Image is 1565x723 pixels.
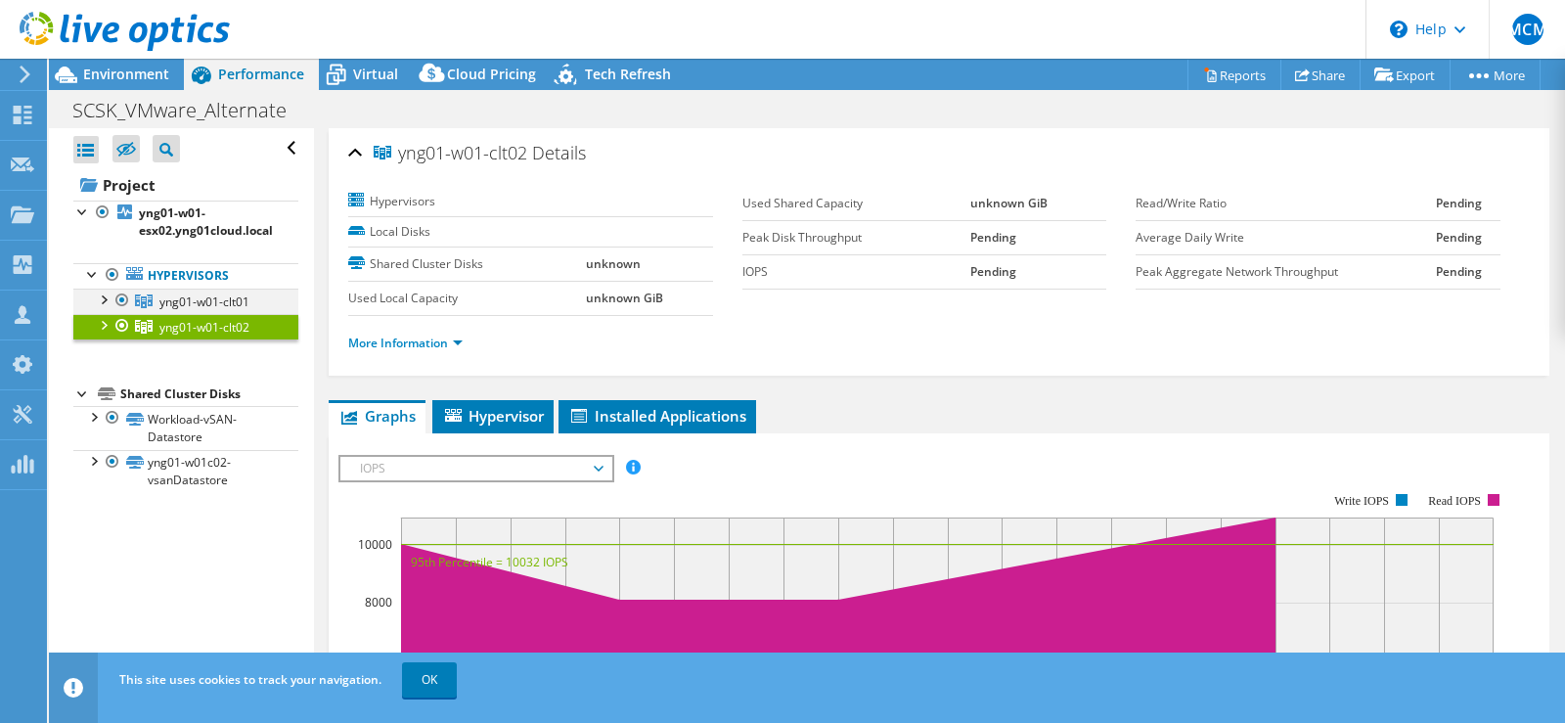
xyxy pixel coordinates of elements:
span: Virtual [353,65,398,83]
text: 95th Percentile = 10032 IOPS [411,554,568,570]
label: Peak Disk Throughput [742,228,971,248]
span: yng01-w01-clt01 [159,294,249,310]
label: Local Disks [348,222,586,242]
label: Average Daily Write [1136,228,1435,248]
span: IOPS [350,457,602,480]
span: Performance [218,65,304,83]
label: Used Shared Capacity [742,194,971,213]
a: Hypervisors [73,263,298,289]
label: Hypervisors [348,192,586,211]
span: Environment [83,65,169,83]
a: More [1450,60,1541,90]
a: Workload-vSAN-Datastore [73,406,298,449]
text: 10000 [358,536,392,553]
text: Read IOPS [1429,494,1482,508]
div: Shared Cluster Disks [120,383,298,406]
a: Project [73,169,298,201]
a: yng01-w01-esx02.yng01cloud.local [73,201,298,244]
span: Tech Refresh [585,65,671,83]
label: Used Local Capacity [348,289,586,308]
span: Details [532,141,586,164]
a: yng01-w01-clt01 [73,289,298,314]
span: MCM [1512,14,1543,45]
span: Installed Applications [568,406,746,426]
b: Pending [970,263,1016,280]
span: Graphs [338,406,416,426]
b: Pending [1436,229,1482,246]
text: 8000 [365,594,392,610]
a: OK [402,662,457,698]
b: Pending [1436,263,1482,280]
svg: \n [1390,21,1408,38]
span: yng01-w01-clt02 [374,144,527,163]
b: Pending [970,229,1016,246]
span: Hypervisor [442,406,544,426]
span: yng01-w01-clt02 [159,319,249,336]
h1: SCSK_VMware_Alternate [64,100,317,121]
a: Export [1360,60,1451,90]
a: Share [1280,60,1361,90]
label: Shared Cluster Disks [348,254,586,274]
b: Pending [1436,195,1482,211]
a: yng01-w01c02-vsanDatastore [73,450,298,493]
label: IOPS [742,262,971,282]
span: This site uses cookies to track your navigation. [119,671,381,688]
text: 6000 [365,651,392,667]
a: yng01-w01-clt02 [73,314,298,339]
text: Write IOPS [1334,494,1389,508]
b: yng01-w01-esx02.yng01cloud.local [139,204,273,239]
b: unknown [586,255,641,272]
b: unknown GiB [970,195,1048,211]
label: Peak Aggregate Network Throughput [1136,262,1435,282]
span: Cloud Pricing [447,65,536,83]
a: More Information [348,335,463,351]
label: Read/Write Ratio [1136,194,1435,213]
b: unknown GiB [586,290,663,306]
a: Reports [1187,60,1281,90]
